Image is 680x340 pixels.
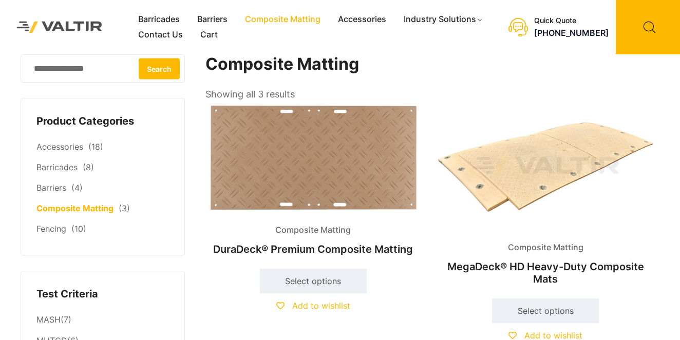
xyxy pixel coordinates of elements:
span: Composite Matting [268,223,358,238]
h2: MegaDeck® HD Heavy-Duty Composite Mats [438,255,654,290]
img: Valtir Rentals [8,12,111,42]
span: (18) [88,142,103,152]
a: Barriers [36,183,66,193]
span: (10) [71,224,86,234]
a: Contact Us [129,27,192,43]
span: (8) [83,162,94,172]
span: (4) [71,183,83,193]
a: Cart [192,27,226,43]
a: [PHONE_NUMBER] [534,28,609,38]
a: Industry Solutions [395,12,492,27]
a: Select options for “DuraDeck® Premium Composite Matting” [260,269,367,293]
p: Showing all 3 results [205,86,295,103]
h2: DuraDeck® Premium Composite Matting [205,238,421,261]
a: Fencing [36,224,66,234]
a: Composite Matting [236,12,329,27]
span: (3) [119,203,130,213]
a: Add to wishlist [276,301,350,311]
a: Composite MattingMegaDeck® HD Heavy-Duty Composite Mats [438,103,654,290]
a: Composite MattingDuraDeck® Premium Composite Matting [205,103,421,261]
a: Select options for “MegaDeck® HD Heavy-Duty Composite Mats” [492,298,599,323]
h1: Composite Matting [205,54,654,74]
div: Quick Quote [534,16,609,25]
span: Add to wishlist [292,301,350,311]
a: Barriers [188,12,236,27]
a: Composite Matting [36,203,114,213]
a: Barricades [36,162,78,172]
a: Barricades [129,12,188,27]
button: Search [139,58,180,79]
h4: Test Criteria [36,287,169,302]
span: Composite Matting [500,240,591,255]
h4: Product Categories [36,114,169,129]
li: (7) [36,309,169,330]
a: Accessories [36,142,83,152]
a: Accessories [329,12,395,27]
a: MASH [36,314,61,325]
